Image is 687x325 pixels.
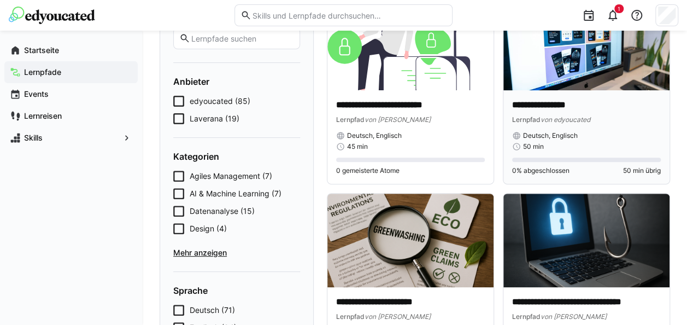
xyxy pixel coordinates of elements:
[190,171,272,182] span: Agiles Management (7)
[251,10,447,20] input: Skills und Lernpfade durchsuchen…
[512,312,541,321] span: Lernpfad
[173,247,300,258] span: Mehr anzeigen
[173,151,300,162] h4: Kategorien
[503,194,670,287] img: image
[512,166,569,175] span: 0% abgeschlossen
[541,115,590,124] span: von edyoucated
[173,76,300,87] h4: Anbieter
[618,5,620,12] span: 1
[190,223,227,234] span: Design (4)
[336,166,400,175] span: 0 gemeisterte Atome
[347,131,402,140] span: Deutsch, Englisch
[541,312,607,321] span: von [PERSON_NAME]
[190,206,255,217] span: Datenanalyse (15)
[523,131,578,140] span: Deutsch, Englisch
[336,115,365,124] span: Lernpfad
[190,33,294,43] input: Lernpfade suchen
[623,166,661,175] span: 50 min übrig
[173,285,300,296] h4: Sprache
[190,188,281,199] span: AI & Machine Learning (7)
[365,115,431,124] span: von [PERSON_NAME]
[190,113,239,124] span: Laverana (19)
[190,305,235,316] span: Deutsch (71)
[512,115,541,124] span: Lernpfad
[327,194,494,287] img: image
[347,142,368,151] span: 45 min
[336,312,365,321] span: Lernpfad
[190,96,250,107] span: edyoucated (85)
[365,312,431,321] span: von [PERSON_NAME]
[523,142,544,151] span: 50 min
